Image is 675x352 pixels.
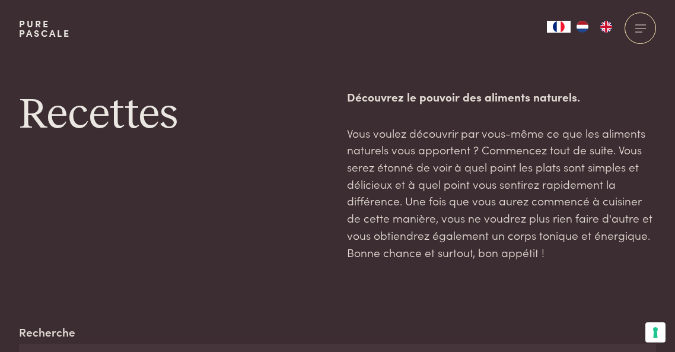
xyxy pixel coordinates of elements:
[571,21,618,33] ul: Language list
[547,21,618,33] aside: Language selected: Français
[547,21,571,33] div: Language
[19,324,75,341] label: Recherche
[19,88,328,142] h1: Recettes
[594,21,618,33] a: EN
[347,125,656,261] p: Vous voulez découvrir par vous-même ce que les aliments naturels vous apportent ? Commencez tout ...
[571,21,594,33] a: NL
[347,88,580,104] strong: Découvrez le pouvoir des aliments naturels.
[645,322,666,343] button: Vos préférences en matière de consentement pour les technologies de suivi
[547,21,571,33] a: FR
[19,19,71,38] a: PurePascale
